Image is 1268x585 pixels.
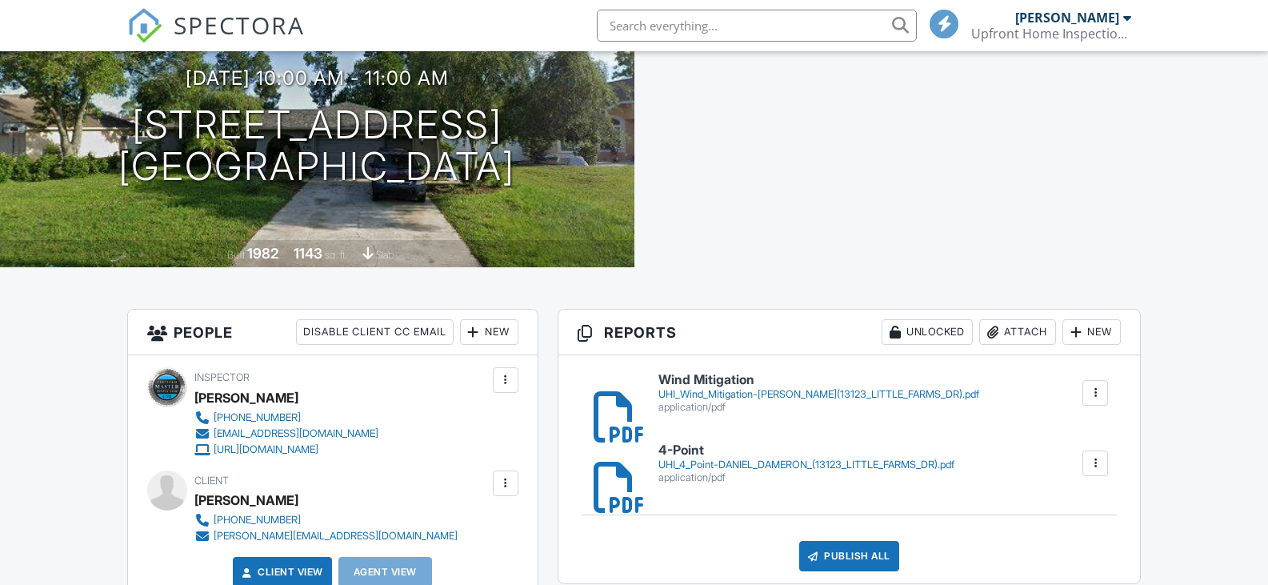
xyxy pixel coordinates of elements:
[127,8,162,43] img: The Best Home Inspection Software - Spectora
[127,22,305,55] a: SPECTORA
[325,249,347,261] span: sq. ft.
[194,426,378,442] a: [EMAIL_ADDRESS][DOMAIN_NAME]
[558,310,1141,355] h3: Reports
[194,488,298,512] div: [PERSON_NAME]
[979,319,1056,345] div: Attach
[1062,319,1121,345] div: New
[194,512,458,528] a: [PHONE_NUMBER]
[658,471,954,484] div: application/pdf
[1015,10,1119,26] div: [PERSON_NAME]
[214,443,318,456] div: [URL][DOMAIN_NAME]
[294,245,322,262] div: 1143
[658,459,954,471] div: UHI_4_Point-DANIEL_DAMERON_(13123_LITTLE_FARMS_DR).pdf
[194,371,250,383] span: Inspector
[460,319,518,345] div: New
[658,373,979,414] a: Wind Mitigation UHI_Wind_Mitigation-[PERSON_NAME](13123_LITTLE_FARMS_DR).pdf application/pdf
[882,319,973,345] div: Unlocked
[296,319,454,345] div: Disable Client CC Email
[128,310,538,355] h3: People
[971,26,1131,42] div: Upfront Home Inspections, LLC
[376,249,394,261] span: slab
[186,67,449,89] h3: [DATE] 10:00 am - 11:00 am
[227,249,245,261] span: Built
[194,475,229,487] span: Client
[658,401,979,414] div: application/pdf
[214,427,378,440] div: [EMAIL_ADDRESS][DOMAIN_NAME]
[658,388,979,401] div: UHI_Wind_Mitigation-[PERSON_NAME](13123_LITTLE_FARMS_DR).pdf
[238,564,323,580] a: Client View
[658,443,954,458] h6: 4-Point
[214,514,301,527] div: [PHONE_NUMBER]
[118,104,515,189] h1: [STREET_ADDRESS] [GEOGRAPHIC_DATA]
[597,10,917,42] input: Search everything...
[194,528,458,544] a: [PERSON_NAME][EMAIL_ADDRESS][DOMAIN_NAME]
[247,245,278,262] div: 1982
[214,411,301,424] div: [PHONE_NUMBER]
[214,530,458,543] div: [PERSON_NAME][EMAIL_ADDRESS][DOMAIN_NAME]
[799,541,899,571] div: Publish All
[658,373,979,387] h6: Wind Mitigation
[194,442,378,458] a: [URL][DOMAIN_NAME]
[194,410,378,426] a: [PHONE_NUMBER]
[658,443,954,484] a: 4-Point UHI_4_Point-DANIEL_DAMERON_(13123_LITTLE_FARMS_DR).pdf application/pdf
[174,8,305,42] span: SPECTORA
[194,386,298,410] div: [PERSON_NAME]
